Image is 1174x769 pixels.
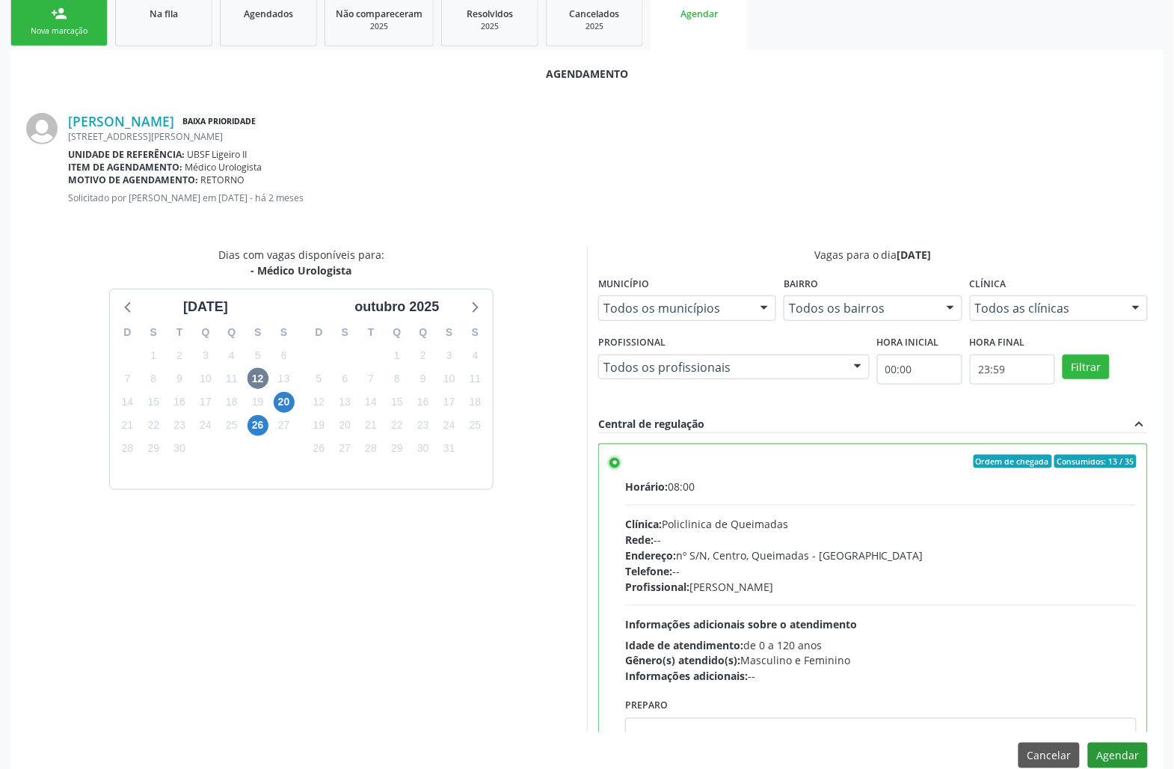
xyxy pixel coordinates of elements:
[360,368,381,389] span: terça-feira, 7 de outubro de 2025
[334,368,355,389] span: segunda-feira, 6 de outubro de 2025
[598,331,666,355] label: Profissional
[625,695,668,718] label: Preparo
[975,301,1117,316] span: Todos as clínicas
[360,438,381,459] span: terça-feira, 28 de outubro de 2025
[274,415,295,436] span: sábado, 27 de setembro de 2025
[169,415,190,436] span: terça-feira, 23 de setembro de 2025
[387,392,408,413] span: quarta-feira, 15 de outubro de 2025
[413,415,434,436] span: quinta-feira, 23 de outubro de 2025
[306,321,332,344] div: D
[360,392,381,413] span: terça-feira, 14 de outubro de 2025
[625,564,672,578] span: Telefone:
[195,392,216,413] span: quarta-feira, 17 de setembro de 2025
[1018,743,1080,768] button: Cancelar
[436,321,462,344] div: S
[784,273,818,296] label: Bairro
[439,438,460,459] span: sexta-feira, 31 de outubro de 2025
[169,438,190,459] span: terça-feira, 30 de setembro de 2025
[221,415,242,436] span: quinta-feira, 25 de setembro de 2025
[308,438,329,459] span: domingo, 26 de outubro de 2025
[603,360,839,375] span: Todos os profissionais
[141,321,167,344] div: S
[625,653,1137,669] div: Masculino e Feminino
[334,415,355,436] span: segunda-feira, 20 de outubro de 2025
[413,392,434,413] span: quinta-feira, 16 de outubro de 2025
[625,654,740,668] span: Gênero(s) atendido(s):
[334,438,355,459] span: segunda-feira, 27 de outubro de 2025
[413,368,434,389] span: quinta-feira, 9 de outubro de 2025
[195,368,216,389] span: quarta-feira, 10 de setembro de 2025
[387,345,408,366] span: quarta-feira, 1 de outubro de 2025
[625,670,748,684] span: Informações adicionais:
[274,392,295,413] span: sábado, 20 de setembro de 2025
[465,368,486,389] span: sábado, 11 de outubro de 2025
[248,392,268,413] span: sexta-feira, 19 de setembro de 2025
[51,5,67,22] div: person_add
[68,174,198,186] b: Motivo de agendamento:
[413,345,434,366] span: quinta-feira, 2 de outubro de 2025
[598,273,649,296] label: Município
[332,321,358,344] div: S
[143,368,164,389] span: segunda-feira, 8 de setembro de 2025
[248,345,268,366] span: sexta-feira, 5 de setembro de 2025
[603,301,746,316] span: Todos os municípios
[410,321,436,344] div: Q
[169,368,190,389] span: terça-feira, 9 de setembro de 2025
[248,368,268,389] span: sexta-feira, 12 de setembro de 2025
[143,438,164,459] span: segunda-feira, 29 de setembro de 2025
[193,321,219,344] div: Q
[117,438,138,459] span: domingo, 28 de setembro de 2025
[413,438,434,459] span: quinta-feira, 30 de outubro de 2025
[117,415,138,436] span: domingo, 21 de setembro de 2025
[218,321,245,344] div: Q
[462,321,488,344] div: S
[1054,455,1137,468] span: Consumidos: 13 / 35
[360,415,381,436] span: terça-feira, 21 de outubro de 2025
[143,345,164,366] span: segunda-feira, 1 de setembro de 2025
[308,368,329,389] span: domingo, 5 de outubro de 2025
[117,368,138,389] span: domingo, 7 de setembro de 2025
[271,321,297,344] div: S
[195,345,216,366] span: quarta-feira, 3 de setembro de 2025
[218,247,384,278] div: Dias com vagas disponíveis para:
[244,7,293,20] span: Agendados
[221,345,242,366] span: quinta-feira, 4 de setembro de 2025
[167,321,193,344] div: T
[348,297,445,317] div: outubro 2025
[248,415,268,436] span: sexta-feira, 26 de setembro de 2025
[221,392,242,413] span: quinta-feira, 18 de setembro de 2025
[274,345,295,366] span: sábado, 6 de setembro de 2025
[557,21,632,32] div: 2025
[789,301,931,316] span: Todos os bairros
[465,345,486,366] span: sábado, 4 de outubro de 2025
[625,548,676,563] span: Endereço:
[625,637,1137,653] div: de 0 a 120 anos
[625,517,662,531] span: Clínica:
[625,638,743,652] span: Idade de atendimento:
[68,130,1148,143] div: [STREET_ADDRESS][PERSON_NAME]
[1063,355,1110,380] button: Filtrar
[68,113,174,129] a: [PERSON_NAME]
[201,174,245,186] span: RETORNO
[26,113,58,144] img: img
[22,25,96,37] div: Nova marcação
[625,579,1137,595] div: [PERSON_NAME]
[625,669,1137,684] div: --
[570,7,620,20] span: Cancelados
[387,368,408,389] span: quarta-feira, 8 de outubro de 2025
[1131,416,1148,432] i: expand_less
[974,455,1052,468] span: Ordem de chegada
[188,148,248,161] span: UBSF Ligeiro II
[439,345,460,366] span: sexta-feira, 3 de outubro de 2025
[970,331,1025,355] label: Hora final
[465,415,486,436] span: sábado, 25 de outubro de 2025
[439,392,460,413] span: sexta-feira, 17 de outubro de 2025
[598,416,704,432] div: Central de regulação
[877,331,939,355] label: Hora inicial
[308,392,329,413] span: domingo, 12 de outubro de 2025
[143,415,164,436] span: segunda-feira, 22 de setembro de 2025
[169,345,190,366] span: terça-feira, 2 de setembro de 2025
[625,516,1137,532] div: Policlinica de Queimadas
[452,21,527,32] div: 2025
[308,415,329,436] span: domingo, 19 de outubro de 2025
